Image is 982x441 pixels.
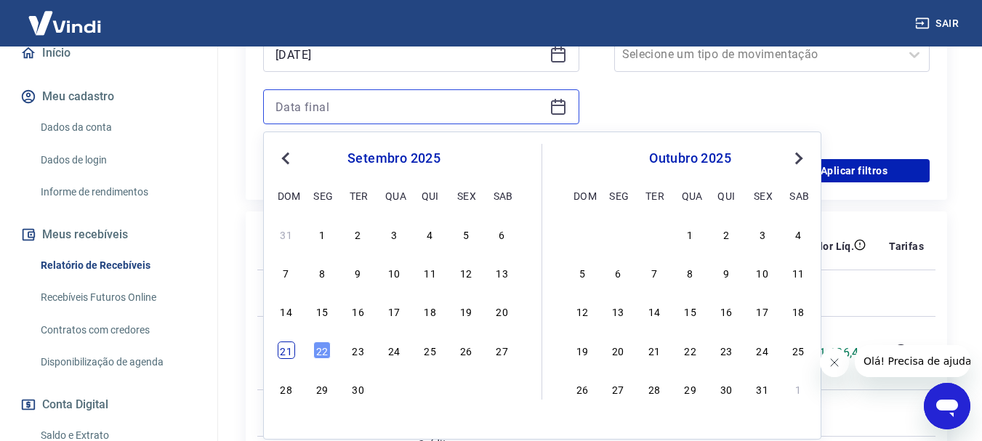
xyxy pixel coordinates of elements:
[278,380,295,397] div: Choose domingo, 28 de setembro de 2025
[277,150,294,167] button: Previous Month
[754,302,771,320] div: Choose sexta-feira, 17 de outubro de 2025
[645,341,663,359] div: Choose terça-feira, 21 de outubro de 2025
[754,341,771,359] div: Choose sexta-feira, 24 de outubro de 2025
[350,187,367,204] div: ter
[682,341,699,359] div: Choose quarta-feira, 22 de outubro de 2025
[573,302,591,320] div: Choose domingo, 12 de outubro de 2025
[35,145,200,175] a: Dados de login
[457,264,475,281] div: Choose sexta-feira, 12 de setembro de 2025
[35,347,200,377] a: Disponibilização de agenda
[609,225,627,243] div: Choose segunda-feira, 29 de setembro de 2025
[278,302,295,320] div: Choose domingo, 14 de setembro de 2025
[494,264,511,281] div: Choose sábado, 13 de setembro de 2025
[350,341,367,359] div: Choose terça-feira, 23 de setembro de 2025
[573,225,591,243] div: Choose domingo, 28 de setembro de 2025
[789,225,807,243] div: Choose sábado, 4 de outubro de 2025
[350,225,367,243] div: Choose terça-feira, 2 de setembro de 2025
[275,223,512,399] div: month 2025-09
[17,389,200,421] button: Conta Digital
[645,264,663,281] div: Choose terça-feira, 7 de outubro de 2025
[754,225,771,243] div: Choose sexta-feira, 3 de outubro de 2025
[924,383,970,429] iframe: Botão para abrir a janela de mensagens
[313,225,331,243] div: Choose segunda-feira, 1 de setembro de 2025
[573,264,591,281] div: Choose domingo, 5 de outubro de 2025
[573,380,591,397] div: Choose domingo, 26 de outubro de 2025
[609,187,627,204] div: seg
[422,264,439,281] div: Choose quinta-feira, 11 de setembro de 2025
[494,380,511,397] div: Choose sábado, 4 de outubro de 2025
[717,187,735,204] div: qui
[35,315,200,345] a: Contratos com credores
[754,187,771,204] div: sex
[313,264,331,281] div: Choose segunda-feira, 8 de setembro de 2025
[457,341,475,359] div: Choose sexta-feira, 26 de setembro de 2025
[494,187,511,204] div: sab
[789,187,807,204] div: sab
[457,187,475,204] div: sex
[350,264,367,281] div: Choose terça-feira, 9 de setembro de 2025
[790,150,808,167] button: Next Month
[422,341,439,359] div: Choose quinta-feira, 25 de setembro de 2025
[645,225,663,243] div: Choose terça-feira, 30 de setembro de 2025
[385,264,403,281] div: Choose quarta-feira, 10 de setembro de 2025
[571,223,809,399] div: month 2025-10
[457,225,475,243] div: Choose sexta-feira, 5 de setembro de 2025
[350,380,367,397] div: Choose terça-feira, 30 de setembro de 2025
[855,345,970,377] iframe: Mensagem da empresa
[645,380,663,397] div: Choose terça-feira, 28 de outubro de 2025
[385,302,403,320] div: Choose quarta-feira, 17 de setembro de 2025
[778,159,930,182] button: Aplicar filtros
[9,10,122,22] span: Olá! Precisa de ajuda?
[313,302,331,320] div: Choose segunda-feira, 15 de setembro de 2025
[278,225,295,243] div: Choose domingo, 31 de agosto de 2025
[422,380,439,397] div: Choose quinta-feira, 2 de outubro de 2025
[422,187,439,204] div: qui
[313,341,331,359] div: Choose segunda-feira, 22 de setembro de 2025
[609,341,627,359] div: Choose segunda-feira, 20 de outubro de 2025
[350,302,367,320] div: Choose terça-feira, 16 de setembro de 2025
[17,1,112,45] img: Vindi
[802,344,866,362] p: R$ 1.106,43
[385,187,403,204] div: qua
[573,341,591,359] div: Choose domingo, 19 de outubro de 2025
[385,380,403,397] div: Choose quarta-feira, 1 de outubro de 2025
[717,264,735,281] div: Choose quinta-feira, 9 de outubro de 2025
[682,264,699,281] div: Choose quarta-feira, 8 de outubro de 2025
[35,113,200,142] a: Dados da conta
[573,187,591,204] div: dom
[889,239,924,254] p: Tarifas
[682,302,699,320] div: Choose quarta-feira, 15 de outubro de 2025
[609,380,627,397] div: Choose segunda-feira, 27 de outubro de 2025
[754,380,771,397] div: Choose sexta-feira, 31 de outubro de 2025
[422,225,439,243] div: Choose quinta-feira, 4 de setembro de 2025
[313,380,331,397] div: Choose segunda-feira, 29 de setembro de 2025
[35,251,200,280] a: Relatório de Recebíveis
[278,264,295,281] div: Choose domingo, 7 de setembro de 2025
[609,264,627,281] div: Choose segunda-feira, 6 de outubro de 2025
[645,187,663,204] div: ter
[789,264,807,281] div: Choose sábado, 11 de outubro de 2025
[385,341,403,359] div: Choose quarta-feira, 24 de setembro de 2025
[17,81,200,113] button: Meu cadastro
[275,96,544,118] input: Data final
[717,341,735,359] div: Choose quinta-feira, 23 de outubro de 2025
[278,341,295,359] div: Choose domingo, 21 de setembro de 2025
[457,380,475,397] div: Choose sexta-feira, 3 de outubro de 2025
[275,44,544,65] input: Data inicial
[645,302,663,320] div: Choose terça-feira, 14 de outubro de 2025
[313,187,331,204] div: seg
[494,302,511,320] div: Choose sábado, 20 de setembro de 2025
[789,380,807,397] div: Choose sábado, 1 de novembro de 2025
[789,341,807,359] div: Choose sábado, 25 de outubro de 2025
[754,264,771,281] div: Choose sexta-feira, 10 de outubro de 2025
[17,219,200,251] button: Meus recebíveis
[422,302,439,320] div: Choose quinta-feira, 18 de setembro de 2025
[717,225,735,243] div: Choose quinta-feira, 2 de outubro de 2025
[682,225,699,243] div: Choose quarta-feira, 1 de outubro de 2025
[717,302,735,320] div: Choose quinta-feira, 16 de outubro de 2025
[807,239,854,254] p: Valor Líq.
[278,187,295,204] div: dom
[682,380,699,397] div: Choose quarta-feira, 29 de outubro de 2025
[17,37,200,69] a: Início
[820,348,849,377] iframe: Fechar mensagem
